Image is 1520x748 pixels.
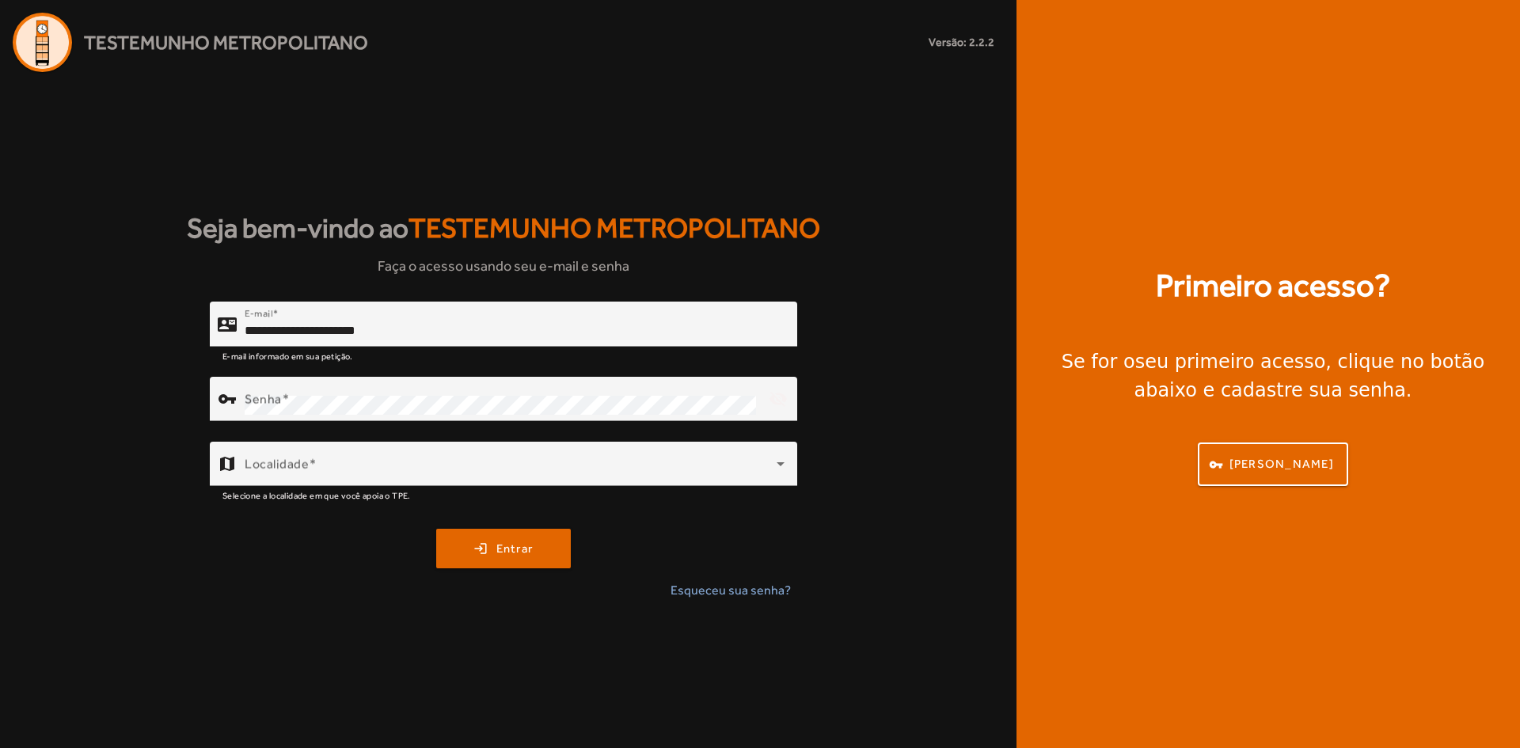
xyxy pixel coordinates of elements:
mat-label: E-mail [245,308,272,319]
mat-label: Senha [245,392,282,407]
button: Entrar [436,529,571,568]
span: [PERSON_NAME] [1229,455,1334,473]
strong: Seja bem-vindo ao [187,207,820,249]
small: Versão: 2.2.2 [929,34,994,51]
mat-label: Localidade [245,457,309,472]
mat-icon: map [218,454,237,473]
span: Testemunho Metropolitano [408,212,820,244]
div: Se for o , clique no botão abaixo e cadastre sua senha. [1035,347,1510,404]
mat-icon: vpn_key [218,389,237,408]
img: Logo Agenda [13,13,72,72]
span: Faça o acesso usando seu e-mail e senha [378,255,629,276]
mat-icon: visibility_off [759,380,797,418]
span: Testemunho Metropolitano [84,28,368,57]
mat-hint: Selecione a localidade em que você apoia o TPE. [222,486,411,503]
strong: Primeiro acesso? [1156,262,1390,309]
span: Esqueceu sua senha? [671,581,791,600]
mat-icon: contact_mail [218,315,237,334]
strong: seu primeiro acesso [1135,351,1326,373]
mat-hint: E-mail informado em sua petição. [222,347,353,364]
button: [PERSON_NAME] [1198,442,1348,486]
span: Entrar [496,540,534,558]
